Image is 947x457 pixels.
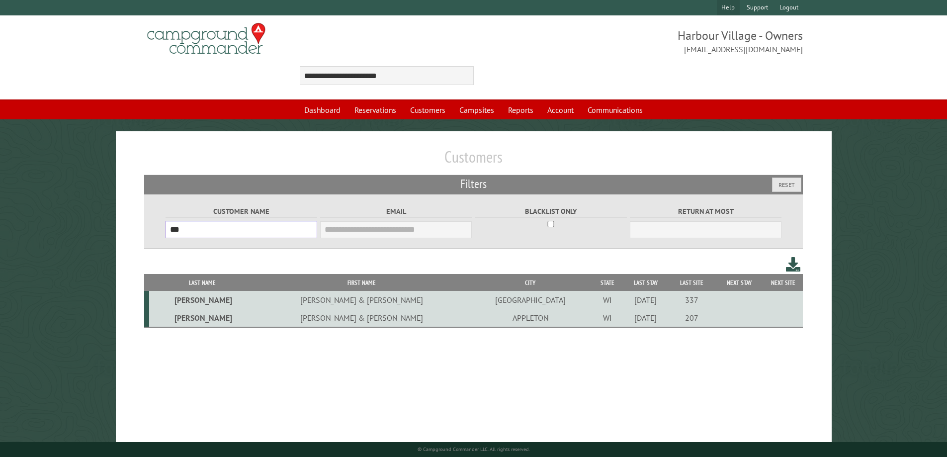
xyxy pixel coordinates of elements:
[468,291,593,309] td: [GEOGRAPHIC_DATA]
[669,291,715,309] td: 337
[144,175,803,194] h2: Filters
[149,291,256,309] td: [PERSON_NAME]
[593,291,622,309] td: WI
[474,27,803,55] span: Harbour Village - Owners [EMAIL_ADDRESS][DOMAIN_NAME]
[320,206,472,217] label: Email
[624,295,668,305] div: [DATE]
[786,255,800,274] a: Download this customer list (.csv)
[166,206,317,217] label: Customer Name
[669,309,715,327] td: 207
[418,446,530,453] small: © Campground Commander LLC. All rights reserved.
[622,274,669,291] th: Last Stay
[468,309,593,327] td: APPLETON
[582,100,649,119] a: Communications
[144,147,803,175] h1: Customers
[298,100,346,119] a: Dashboard
[468,274,593,291] th: City
[256,291,468,309] td: [PERSON_NAME] & [PERSON_NAME]
[502,100,539,119] a: Reports
[624,313,668,323] div: [DATE]
[475,206,627,217] label: Blacklist only
[541,100,580,119] a: Account
[772,178,801,192] button: Reset
[763,274,803,291] th: Next Site
[593,274,622,291] th: State
[144,19,268,58] img: Campground Commander
[256,274,468,291] th: First Name
[348,100,402,119] a: Reservations
[453,100,500,119] a: Campsites
[404,100,451,119] a: Customers
[630,206,781,217] label: Return at most
[256,309,468,327] td: [PERSON_NAME] & [PERSON_NAME]
[593,309,622,327] td: WI
[149,274,256,291] th: Last Name
[715,274,763,291] th: Next Stay
[669,274,715,291] th: Last Site
[149,309,256,327] td: [PERSON_NAME]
